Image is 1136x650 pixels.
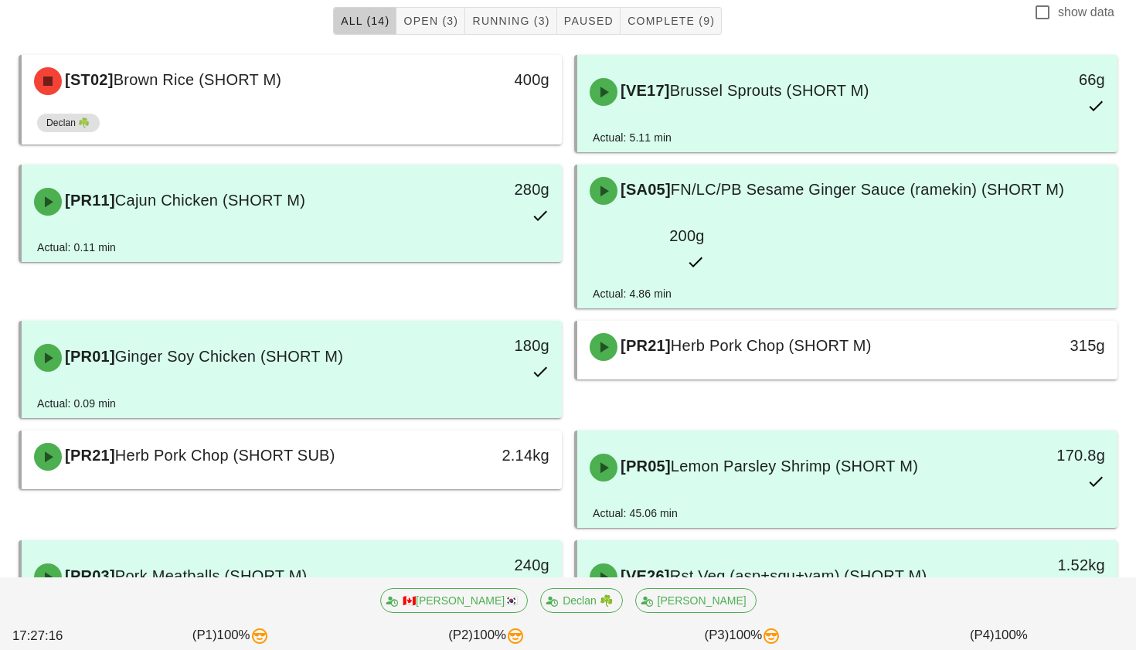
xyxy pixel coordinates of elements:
[557,7,621,35] button: Paused
[115,192,305,209] span: Cajun Chicken (SHORT M)
[37,239,116,256] div: Actual: 0.11 min
[465,7,556,35] button: Running (3)
[593,129,672,146] div: Actual: 5.11 min
[563,15,614,27] span: Paused
[103,622,359,648] div: (P1) 100%
[46,114,90,132] span: Declan ☘️
[617,567,670,584] span: [VE26]
[617,82,670,99] span: [VE17]
[671,337,872,354] span: Herb Pork Chop (SHORT M)
[593,505,678,522] div: Actual: 45.06 min
[670,567,927,584] span: Rst Veg (asp+squ+yam) (SHORT M)
[434,443,549,468] div: 2.14kg
[627,15,715,27] span: Complete (9)
[671,458,918,475] span: Lemon Parsley Shrimp (SHORT M)
[340,15,389,27] span: All (14)
[114,71,282,88] span: Brown Rice (SHORT M)
[434,177,549,202] div: 280g
[593,285,672,302] div: Actual: 4.86 min
[871,622,1127,648] div: (P4) 100%
[990,553,1105,577] div: 1.52kg
[115,447,335,464] span: Herb Pork Chop (SHORT SUB)
[434,553,549,577] div: 240g
[333,7,396,35] button: All (14)
[115,348,343,365] span: Ginger Soy Chicken (SHORT M)
[990,443,1105,468] div: 170.8g
[990,333,1105,358] div: 315g
[1058,5,1114,20] label: show data
[62,447,115,464] span: [PR21]
[617,337,671,354] span: [PR21]
[62,348,115,365] span: [PR01]
[617,458,671,475] span: [PR05]
[990,67,1105,92] div: 66g
[62,71,114,88] span: [ST02]
[37,395,116,412] div: Actual: 0.09 min
[617,181,671,198] span: [SA05]
[115,567,308,584] span: Pork Meatballs (SHORT M)
[590,223,705,248] div: 200g
[645,589,746,612] span: [PERSON_NAME]
[62,567,115,584] span: [PR03]
[550,589,612,612] span: Declan ☘️
[403,15,458,27] span: Open (3)
[390,589,518,612] span: 🇨🇦[PERSON_NAME]🇰🇷
[396,7,465,35] button: Open (3)
[359,622,614,648] div: (P2) 100%
[614,622,870,648] div: (P3) 100%
[434,333,549,358] div: 180g
[62,192,115,209] span: [PR11]
[671,181,1064,198] span: FN/LC/PB Sesame Ginger Sauce (ramekin) (SHORT M)
[434,67,549,92] div: 400g
[9,623,103,648] div: 17:27:16
[670,82,869,99] span: Brussel Sprouts (SHORT M)
[621,7,722,35] button: Complete (9)
[471,15,549,27] span: Running (3)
